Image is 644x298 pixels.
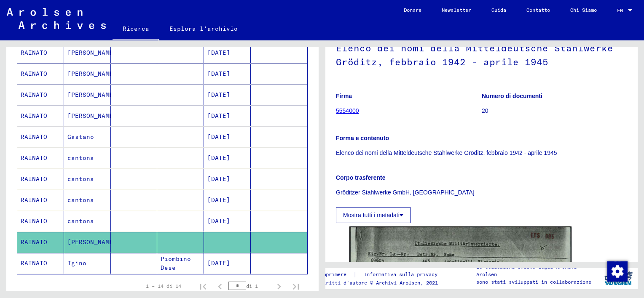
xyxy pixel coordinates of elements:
div: 1 – 14 di 14 [146,282,181,290]
b: Numero di documenti [482,93,542,99]
mat-cell: [PERSON_NAME] [64,232,111,253]
mat-cell: Gastano [64,127,111,147]
p: Elenco dei nomi della Mitteldeutsche Stahlwerke Gröditz, febbraio 1942 - aprile 1945 [336,149,627,157]
p: sono stati sviluppati in collaborazione con [476,278,598,293]
b: Firma [336,93,352,99]
mat-cell: [DATE] [204,127,251,147]
mat-cell: RAINATO [17,169,64,189]
button: Mostra tutti i metadati [336,207,411,223]
mat-cell: [PERSON_NAME] [64,43,111,63]
a: Informativa sulla privacy [357,270,448,279]
p: 20 [482,106,627,115]
mat-cell: cantona [64,148,111,168]
mat-cell: [DATE] [204,211,251,231]
p: Le collezioni online degli Archivi Arolsen [476,263,598,278]
mat-cell: [DATE] [204,106,251,126]
mat-cell: RAINATO [17,148,64,168]
mat-cell: RAINATO [17,211,64,231]
mat-cell: [PERSON_NAME] [64,64,111,84]
mat-cell: Igino [64,253,111,274]
mat-cell: RAINATO [17,106,64,126]
mat-cell: [DATE] [204,43,251,63]
mat-cell: RAINATO [17,85,64,105]
mat-cell: [DATE] [204,148,251,168]
mat-cell: [DATE] [204,64,251,84]
mat-cell: RAINATO [17,232,64,253]
mat-cell: [DATE] [204,169,251,189]
mat-cell: RAINATO [17,253,64,274]
mat-cell: [DATE] [204,190,251,210]
button: Pagina successiva [271,278,287,295]
mat-cell: cantona [64,190,111,210]
button: Ultima pagina [287,278,304,295]
mat-cell: RAINATO [17,64,64,84]
mat-cell: RAINATO [17,190,64,210]
font: Mostra tutti i metadati [343,212,400,218]
mat-cell: [DATE] [204,85,251,105]
a: Ricerca [113,19,159,40]
font: di 1 [246,283,258,289]
img: Arolsen_neg.svg [7,8,106,29]
span: EN [617,8,626,13]
button: Pagina precedente [212,278,228,295]
mat-cell: [PERSON_NAME] [64,106,111,126]
img: yv_logo.png [603,268,634,289]
p: Diritti d'autore © Archivi Arolsen, 2021 [320,279,448,287]
a: Imprimere [320,270,353,279]
mat-cell: RAINATO [17,43,64,63]
a: Esplora l'archivio [159,19,248,39]
b: Forma e contenuto [336,135,389,141]
div: Modifica consenso [607,261,627,281]
h1: Elenco dei nomi della Mitteldeutsche Stahlwerke Gröditz, febbraio 1942 - aprile 1945 [336,29,627,80]
p: Gröditzer Stahlwerke GmbH, [GEOGRAPHIC_DATA] [336,188,627,197]
a: 5554000 [336,107,359,114]
mat-cell: [DATE] [204,253,251,274]
mat-cell: [PERSON_NAME] [64,85,111,105]
img: Modifica consenso [607,261,628,282]
mat-cell: Piombino Dese [157,253,204,274]
b: Corpo trasferente [336,174,385,181]
mat-cell: cantona [64,169,111,189]
mat-cell: cantona [64,211,111,231]
button: Prima pagina [195,278,212,295]
font: | [353,270,357,279]
mat-cell: RAINATO [17,127,64,147]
